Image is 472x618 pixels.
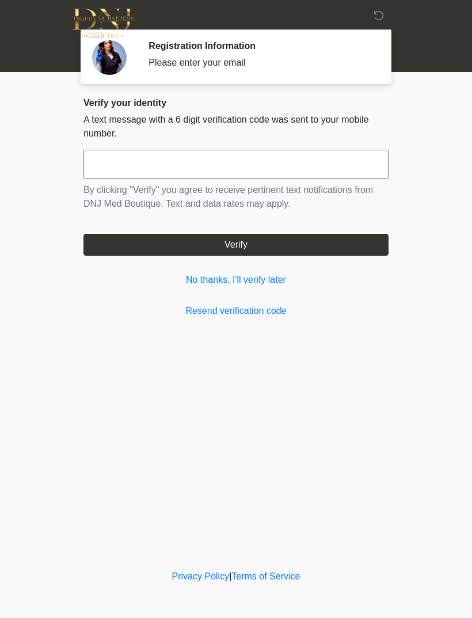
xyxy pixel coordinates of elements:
a: | [229,571,231,581]
a: No thanks, I'll verify later [83,273,389,287]
img: Agent Avatar [92,40,127,75]
a: Privacy Policy [172,571,230,581]
p: By clicking "Verify" you agree to receive pertinent text notifications from DNJ Med Boutique. Tex... [83,183,389,211]
button: Verify [83,234,389,256]
div: Please enter your email [149,56,371,70]
img: DNJ Med Boutique Logo [72,9,134,38]
p: A text message with a 6 digit verification code was sent to your mobile number. [83,113,389,141]
a: Resend verification code [83,304,389,318]
h2: Verify your identity [83,97,389,108]
a: Terms of Service [231,571,300,581]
